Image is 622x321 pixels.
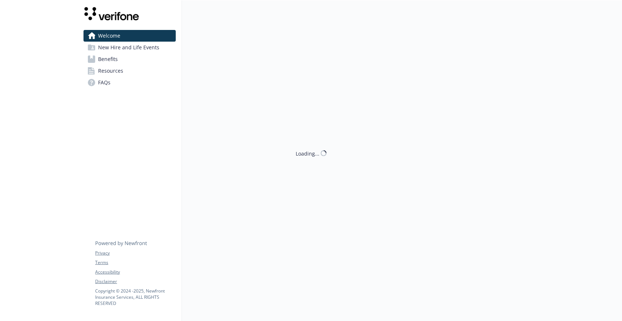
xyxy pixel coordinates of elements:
[95,269,175,275] a: Accessibility
[98,77,110,88] span: FAQs
[83,77,176,88] a: FAQs
[98,42,159,53] span: New Hire and Life Events
[95,250,175,256] a: Privacy
[98,30,120,42] span: Welcome
[83,30,176,42] a: Welcome
[95,259,175,266] a: Terms
[83,65,176,77] a: Resources
[98,53,118,65] span: Benefits
[83,53,176,65] a: Benefits
[98,65,123,77] span: Resources
[95,278,175,285] a: Disclaimer
[83,42,176,53] a: New Hire and Life Events
[296,149,319,157] div: Loading...
[95,288,175,306] p: Copyright © 2024 - 2025 , Newfront Insurance Services, ALL RIGHTS RESERVED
